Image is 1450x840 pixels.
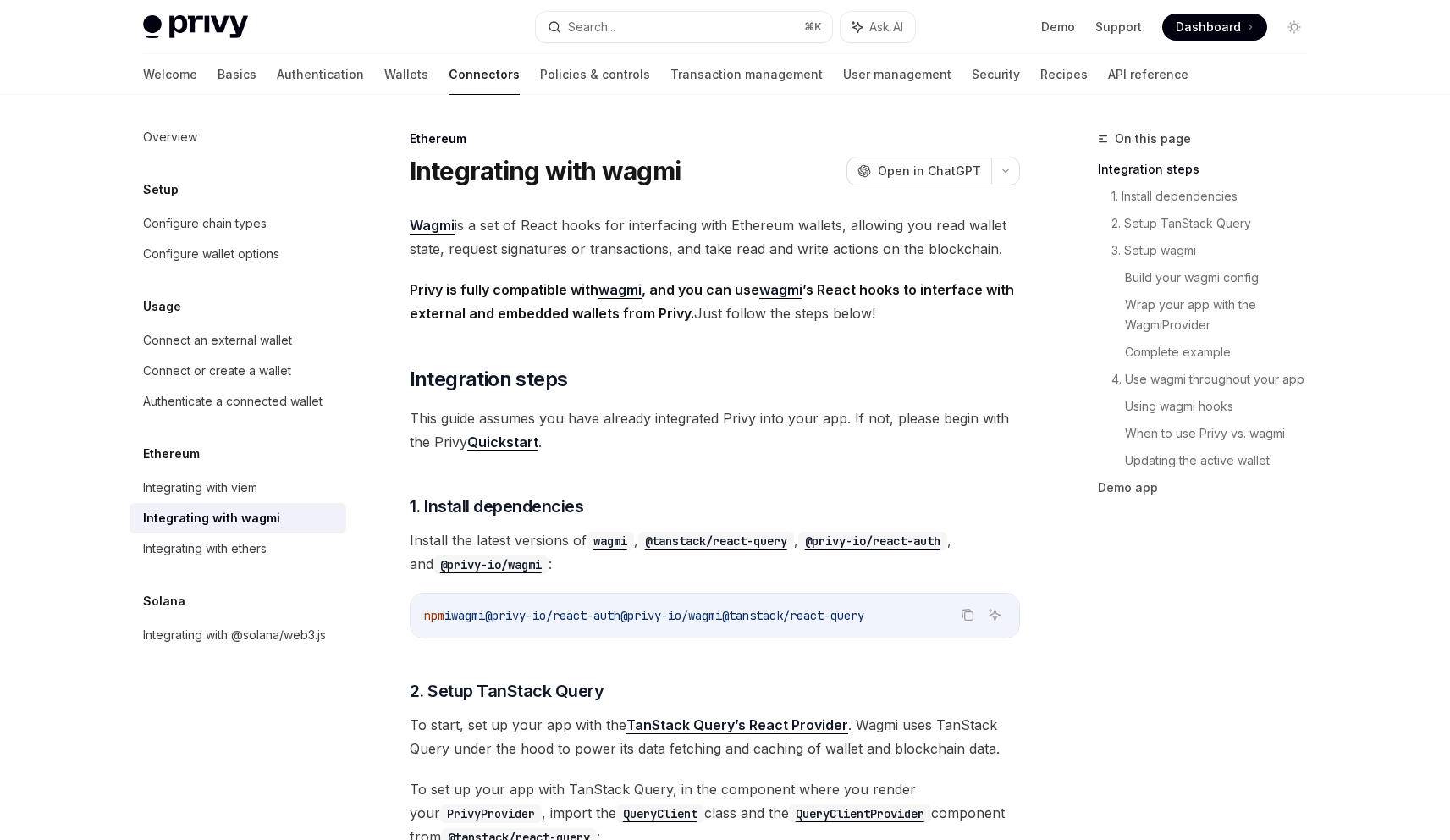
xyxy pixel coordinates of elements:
[143,591,185,611] h5: Solana
[143,539,267,559] div: Integrating with ethers
[638,532,794,549] a: @tanstack/react-query
[130,208,346,239] a: Configure chain types
[1111,210,1321,237] a: 2. Setup TanStack Query
[1098,156,1321,183] a: Integration steps
[759,281,802,299] a: wagmi
[1162,14,1267,41] a: Dashboard
[410,217,455,235] a: Wagmi
[1108,54,1188,95] a: API reference
[798,532,947,550] code: @privy-io/react-auth
[1125,291,1321,339] a: Wrap your app with the WagmiProvider
[1125,339,1321,366] a: Complete example
[410,213,1020,261] span: is a set of React hooks for interfacing with Ethereum wallets, allowing you read wallet state, re...
[130,386,346,417] a: Authenticate a connected wallet
[878,163,981,180] span: Open in ChatGPT
[1095,19,1142,36] a: Support
[626,716,848,734] a: TanStack Query’s React Provider
[143,508,280,528] div: Integrating with wagmi
[869,19,903,36] span: Ask AI
[789,804,931,823] code: QueryClientProvider
[1098,474,1321,501] a: Demo app
[130,239,346,269] a: Configure wallet options
[1040,54,1088,95] a: Recipes
[1125,420,1321,447] a: When to use Privy vs. wagmi
[1125,393,1321,420] a: Using wagmi hooks
[410,366,568,393] span: Integration steps
[568,17,615,37] div: Search...
[804,20,822,34] span: ⌘ K
[620,608,722,623] span: @privy-io/wagmi
[143,625,326,645] div: Integrating with @solana/web3.js
[1125,264,1321,291] a: Build your wagmi config
[143,391,323,412] div: Authenticate a connected wallet
[130,472,346,503] a: Integrating with viem
[616,804,704,821] a: QueryClient
[846,157,991,185] button: Open in ChatGPT
[384,54,428,95] a: Wallets
[485,608,620,623] span: @privy-io/react-auth
[143,244,279,264] div: Configure wallet options
[143,330,292,351] div: Connect an external wallet
[410,406,1020,454] span: This guide assumes you have already integrated Privy into your app. If not, please begin with the...
[143,296,181,317] h5: Usage
[410,495,584,518] span: 1. Install dependencies
[130,533,346,564] a: Integrating with ethers
[424,608,444,623] span: npm
[143,127,197,147] div: Overview
[1115,129,1191,149] span: On this page
[587,532,634,550] code: wagmi
[410,130,1020,147] div: Ethereum
[1111,237,1321,264] a: 3. Setup wagmi
[1111,183,1321,210] a: 1. Install dependencies
[1176,19,1241,36] span: Dashboard
[277,54,364,95] a: Authentication
[984,604,1006,626] button: Ask AI
[410,278,1020,325] span: Just follow the steps below!
[143,478,257,498] div: Integrating with viem
[130,122,346,152] a: Overview
[843,54,951,95] a: User management
[444,608,451,623] span: i
[467,434,538,451] a: Quickstart
[433,555,549,574] code: @privy-io/wagmi
[841,12,915,42] button: Ask AI
[451,608,485,623] span: wagmi
[670,54,823,95] a: Transaction management
[143,180,179,200] h5: Setup
[1111,366,1321,393] a: 4. Use wagmi throughout your app
[410,281,1014,322] strong: Privy is fully compatible with , and you can use ’s React hooks to interface with external and em...
[957,604,979,626] button: Copy the contents from the code block
[218,54,256,95] a: Basics
[449,54,520,95] a: Connectors
[1041,19,1075,36] a: Demo
[598,281,642,299] a: wagmi
[433,555,549,572] a: @privy-io/wagmi
[143,361,291,381] div: Connect or create a wallet
[972,54,1020,95] a: Security
[143,444,200,464] h5: Ethereum
[1281,14,1308,41] button: Toggle dark mode
[130,325,346,356] a: Connect an external wallet
[798,532,947,549] a: @privy-io/react-auth
[587,532,634,549] a: wagmi
[616,804,704,823] code: QueryClient
[410,679,604,703] span: 2. Setup TanStack Query
[1125,447,1321,474] a: Updating the active wallet
[440,804,542,823] code: PrivyProvider
[789,804,931,821] a: QueryClientProvider
[143,213,267,234] div: Configure chain types
[130,503,346,533] a: Integrating with wagmi
[410,528,1020,576] span: Install the latest versions of , , , and :
[143,15,248,39] img: light logo
[130,620,346,650] a: Integrating with @solana/web3.js
[540,54,650,95] a: Policies & controls
[722,608,864,623] span: @tanstack/react-query
[143,54,197,95] a: Welcome
[410,713,1020,760] span: To start, set up your app with the . Wagmi uses TanStack Query under the hood to power its data f...
[410,156,681,186] h1: Integrating with wagmi
[130,356,346,386] a: Connect or create a wallet
[638,532,794,550] code: @tanstack/react-query
[536,12,832,42] button: Search...⌘K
